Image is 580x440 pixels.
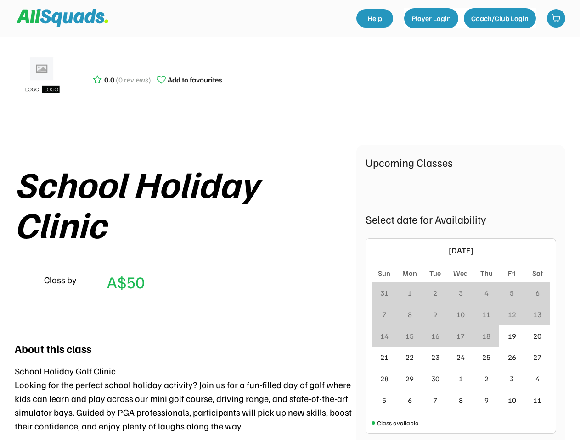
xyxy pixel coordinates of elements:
[431,352,439,363] div: 23
[15,340,91,357] div: About this class
[535,373,540,384] div: 4
[405,373,414,384] div: 29
[116,74,151,85] div: (0 reviews)
[532,268,543,279] div: Sat
[508,395,516,406] div: 10
[484,373,489,384] div: 2
[508,309,516,320] div: 12
[408,395,412,406] div: 6
[459,395,463,406] div: 8
[15,269,37,291] img: yH5BAEAAAAALAAAAAABAAEAAAIBRAA7
[535,287,540,298] div: 6
[15,163,356,244] div: School Holiday Clinic
[366,211,556,227] div: Select date for Availability
[408,287,412,298] div: 1
[107,269,145,294] div: A$50
[508,268,516,279] div: Fri
[17,9,108,27] img: Squad%20Logo.svg
[484,395,489,406] div: 9
[168,74,222,85] div: Add to favourites
[431,373,439,384] div: 30
[464,8,536,28] button: Coach/Club Login
[378,268,390,279] div: Sun
[356,9,393,27] a: Help
[380,287,389,298] div: 31
[405,352,414,363] div: 22
[482,330,490,341] div: 18
[431,330,439,341] div: 16
[433,287,437,298] div: 2
[404,8,458,28] button: Player Login
[382,395,386,406] div: 5
[380,373,389,384] div: 28
[453,268,468,279] div: Wed
[387,244,535,257] div: [DATE]
[533,352,541,363] div: 27
[508,330,516,341] div: 19
[19,54,65,100] img: ui-kit-placeholders-product-5_1200x.webp
[510,287,514,298] div: 5
[44,273,77,286] div: Class by
[533,395,541,406] div: 11
[482,309,490,320] div: 11
[366,154,556,170] div: Upcoming Classes
[480,268,493,279] div: Thu
[408,309,412,320] div: 8
[429,268,441,279] div: Tue
[405,330,414,341] div: 15
[459,373,463,384] div: 1
[402,268,417,279] div: Mon
[508,352,516,363] div: 26
[456,330,465,341] div: 17
[433,309,437,320] div: 9
[456,309,465,320] div: 10
[482,352,490,363] div: 25
[552,14,561,23] img: shopping-cart-01%20%281%29.svg
[104,74,114,85] div: 0.0
[484,287,489,298] div: 4
[456,352,465,363] div: 24
[380,330,389,341] div: 14
[510,373,514,384] div: 3
[533,309,541,320] div: 13
[382,309,386,320] div: 7
[380,352,389,363] div: 21
[377,418,418,428] div: Class available
[459,287,463,298] div: 3
[433,395,437,406] div: 7
[533,330,541,341] div: 20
